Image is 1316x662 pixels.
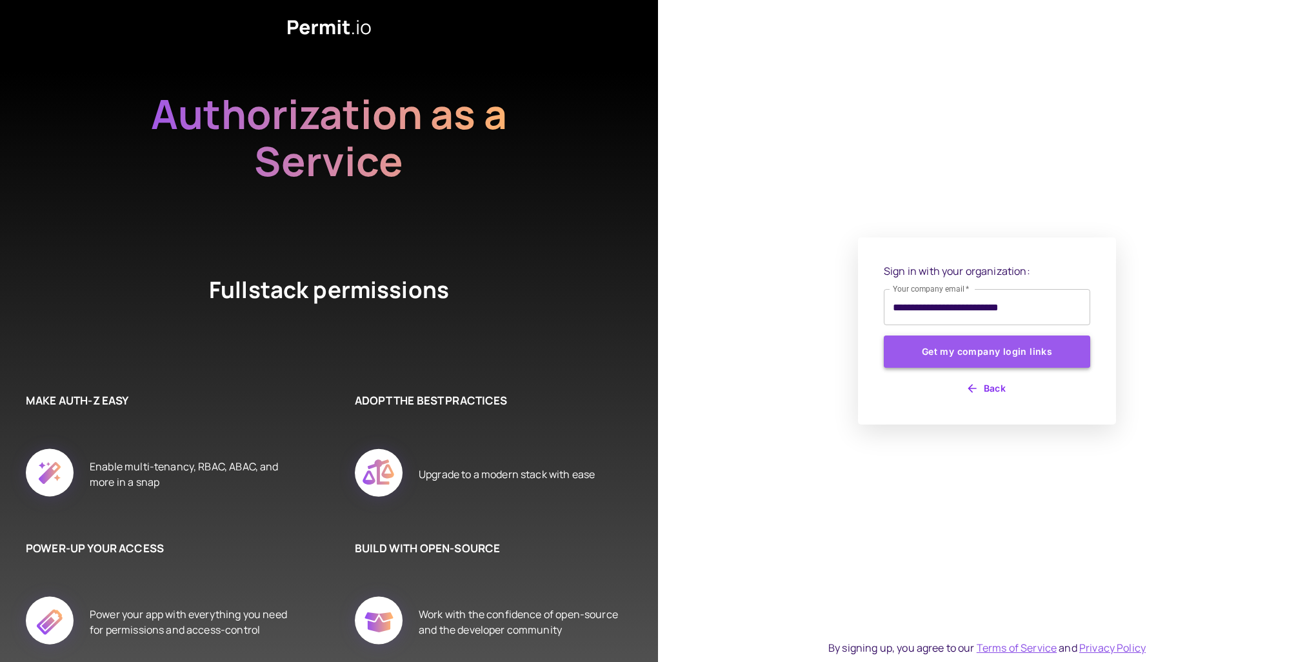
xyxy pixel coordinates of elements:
h6: MAKE AUTH-Z EASY [26,392,290,409]
h4: Fullstack permissions [161,274,497,341]
button: Back [884,378,1090,399]
a: Terms of Service [977,641,1057,655]
label: Your company email [893,283,970,294]
p: Sign in with your organization: [884,263,1090,279]
div: Work with the confidence of open-source and the developer community [419,582,619,662]
div: Upgrade to a modern stack with ease [419,434,595,514]
h6: BUILD WITH OPEN-SOURCE [355,540,619,557]
button: Get my company login links [884,336,1090,368]
div: Power your app with everything you need for permissions and access-control [90,582,290,662]
h2: Authorization as a Service [110,90,548,210]
div: Enable multi-tenancy, RBAC, ABAC, and more in a snap [90,434,290,514]
div: By signing up, you agree to our and [828,640,1146,656]
h6: ADOPT THE BEST PRACTICES [355,392,619,409]
a: Privacy Policy [1079,641,1146,655]
h6: POWER-UP YOUR ACCESS [26,540,290,557]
